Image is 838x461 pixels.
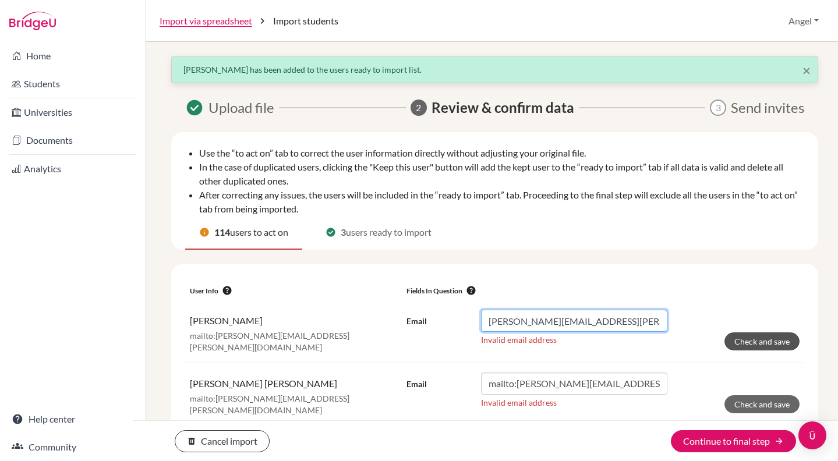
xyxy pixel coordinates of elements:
[341,225,346,239] span: 3
[190,377,397,391] p: [PERSON_NAME] [PERSON_NAME]
[190,314,397,328] p: [PERSON_NAME]
[230,225,288,239] span: users to act on
[802,62,811,79] span: ×
[2,44,143,68] a: Home
[724,332,800,350] button: Check and save
[257,15,268,27] i: chevron_right
[9,12,56,30] img: Bridge-U
[406,378,427,390] label: Email
[2,435,143,459] a: Community
[481,310,667,332] input: Please enter user's email address
[190,330,397,353] p: mailto:[PERSON_NAME][EMAIL_ADDRESS][PERSON_NAME][DOMAIN_NAME]
[481,334,667,346] p: Invalid email address
[208,97,274,118] span: Upload file
[731,97,804,118] span: Send invites
[406,315,427,327] label: Email
[326,227,336,237] span: check_circle
[671,430,796,452] button: Continue to final step
[199,160,804,188] li: In the case of duplicated users, clicking the "Keep this user" button will add the kept user to t...
[2,129,143,152] a: Documents
[481,373,667,395] input: Please enter user's email address
[190,393,397,416] p: mailto:[PERSON_NAME][EMAIL_ADDRESS][PERSON_NAME][DOMAIN_NAME]
[199,146,804,160] li: Use the “to act on” tab to correct the user information directly without adjusting your original ...
[199,227,210,237] span: info
[462,285,480,296] button: fields-in-question-help
[411,100,427,116] span: 2
[783,10,824,32] button: Angel
[432,97,574,118] span: Review & confirm data
[185,216,804,250] div: Review & confirm data
[775,437,784,446] i: arrow_forward
[214,225,230,239] span: 114
[185,98,204,117] span: Success
[187,437,196,446] i: delete
[218,285,236,296] button: user-info-help
[481,397,667,409] p: Invalid email address
[710,100,726,116] span: 3
[2,101,143,124] a: Universities
[2,157,143,180] a: Analytics
[2,72,143,95] a: Students
[2,407,143,431] a: Help center
[402,278,804,300] th: Fields in question
[802,63,811,77] button: Close
[185,278,402,300] th: User info
[273,14,338,28] span: Import students
[346,225,432,239] span: users ready to import
[724,395,800,413] button: Check and save
[199,188,804,216] li: After correcting any issues, the users will be included in the “ready to import” tab. Proceeding ...
[183,63,806,76] div: [PERSON_NAME] has been added to the users ready to import list.
[798,421,826,449] div: Open Intercom Messenger
[160,14,252,28] a: Import via spreadsheet
[175,430,270,452] button: Cancel import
